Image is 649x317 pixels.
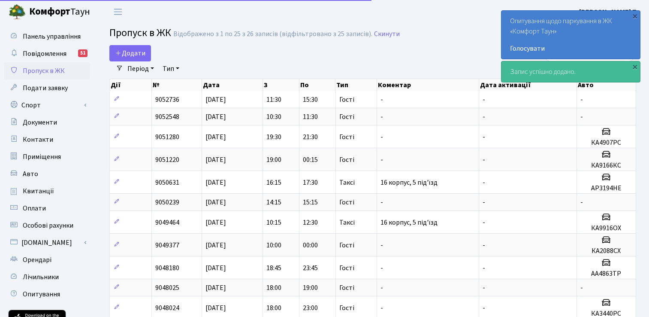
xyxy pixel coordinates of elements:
[4,251,90,268] a: Орендарі
[124,61,157,76] a: Період
[4,28,90,45] a: Панель управління
[266,178,281,187] span: 16:15
[380,155,383,165] span: -
[205,303,226,313] span: [DATE]
[303,155,318,165] span: 00:15
[631,12,639,20] div: ×
[202,79,263,91] th: Дата
[299,79,336,91] th: По
[109,45,151,61] a: Додати
[4,62,90,79] a: Пропуск в ЖК
[205,132,226,142] span: [DATE]
[23,49,66,58] span: Повідомлення
[4,131,90,148] a: Контакти
[303,112,318,122] span: 11:30
[339,242,354,249] span: Гості
[155,303,179,313] span: 9048024
[380,218,438,227] span: 16 корпус, 5 під'їзд
[303,283,318,293] span: 19:00
[155,241,179,250] span: 9049377
[266,198,281,207] span: 14:15
[483,112,485,122] span: -
[205,218,226,227] span: [DATE]
[631,62,639,71] div: ×
[23,83,68,93] span: Подати заявку
[4,165,90,183] a: Авто
[483,178,485,187] span: -
[266,112,281,122] span: 10:30
[205,155,226,165] span: [DATE]
[23,32,81,41] span: Панель управління
[483,283,485,293] span: -
[339,305,354,311] span: Гості
[380,95,383,104] span: -
[303,218,318,227] span: 12:30
[109,25,171,40] span: Пропуск в ЖК
[9,3,26,21] img: logo.png
[339,284,354,291] span: Гості
[580,224,632,232] h5: КА9916ОХ
[115,49,145,58] span: Додати
[303,303,318,313] span: 23:00
[380,132,383,142] span: -
[155,132,179,142] span: 9051280
[580,283,583,293] span: -
[483,95,485,104] span: -
[266,132,281,142] span: 19:30
[4,200,90,217] a: Оплати
[205,263,226,273] span: [DATE]
[4,268,90,286] a: Лічильники
[23,152,61,162] span: Приміщення
[580,139,632,147] h5: КА4907РС
[380,241,383,250] span: -
[339,96,354,103] span: Гості
[483,303,485,313] span: -
[155,95,179,104] span: 9052736
[335,79,377,91] th: Тип
[339,156,354,163] span: Гості
[510,43,631,54] a: Голосувати
[380,303,383,313] span: -
[580,112,583,122] span: -
[380,263,383,273] span: -
[266,241,281,250] span: 10:00
[339,113,354,120] span: Гості
[339,199,354,206] span: Гості
[580,198,583,207] span: -
[483,198,485,207] span: -
[380,178,438,187] span: 16 корпус, 5 під'їзд
[23,135,53,144] span: Контакти
[380,112,383,122] span: -
[29,5,90,19] span: Таун
[4,45,90,62] a: Повідомлення51
[339,179,355,186] span: Таксі
[23,66,65,76] span: Пропуск в ЖК
[23,118,57,127] span: Документи
[263,79,299,91] th: З
[78,49,88,57] div: 51
[483,132,485,142] span: -
[501,61,640,82] div: Запис успішно додано.
[580,95,583,104] span: -
[303,241,318,250] span: 00:00
[501,11,640,59] div: Опитування щодо паркування в ЖК «Комфорт Таун»
[266,263,281,273] span: 18:45
[205,95,226,104] span: [DATE]
[374,30,400,38] a: Скинути
[23,221,73,230] span: Особові рахунки
[339,265,354,271] span: Гості
[339,134,354,140] span: Гості
[4,183,90,200] a: Квитанції
[23,290,60,299] span: Опитування
[266,155,281,165] span: 19:00
[155,178,179,187] span: 9050631
[580,184,632,192] h5: AP3194HE
[303,132,318,142] span: 21:30
[266,218,281,227] span: 10:15
[23,186,54,196] span: Квитанції
[577,79,636,91] th: Авто
[155,155,179,165] span: 9051220
[4,217,90,234] a: Особові рахунки
[4,114,90,131] a: Документи
[23,272,59,282] span: Лічильники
